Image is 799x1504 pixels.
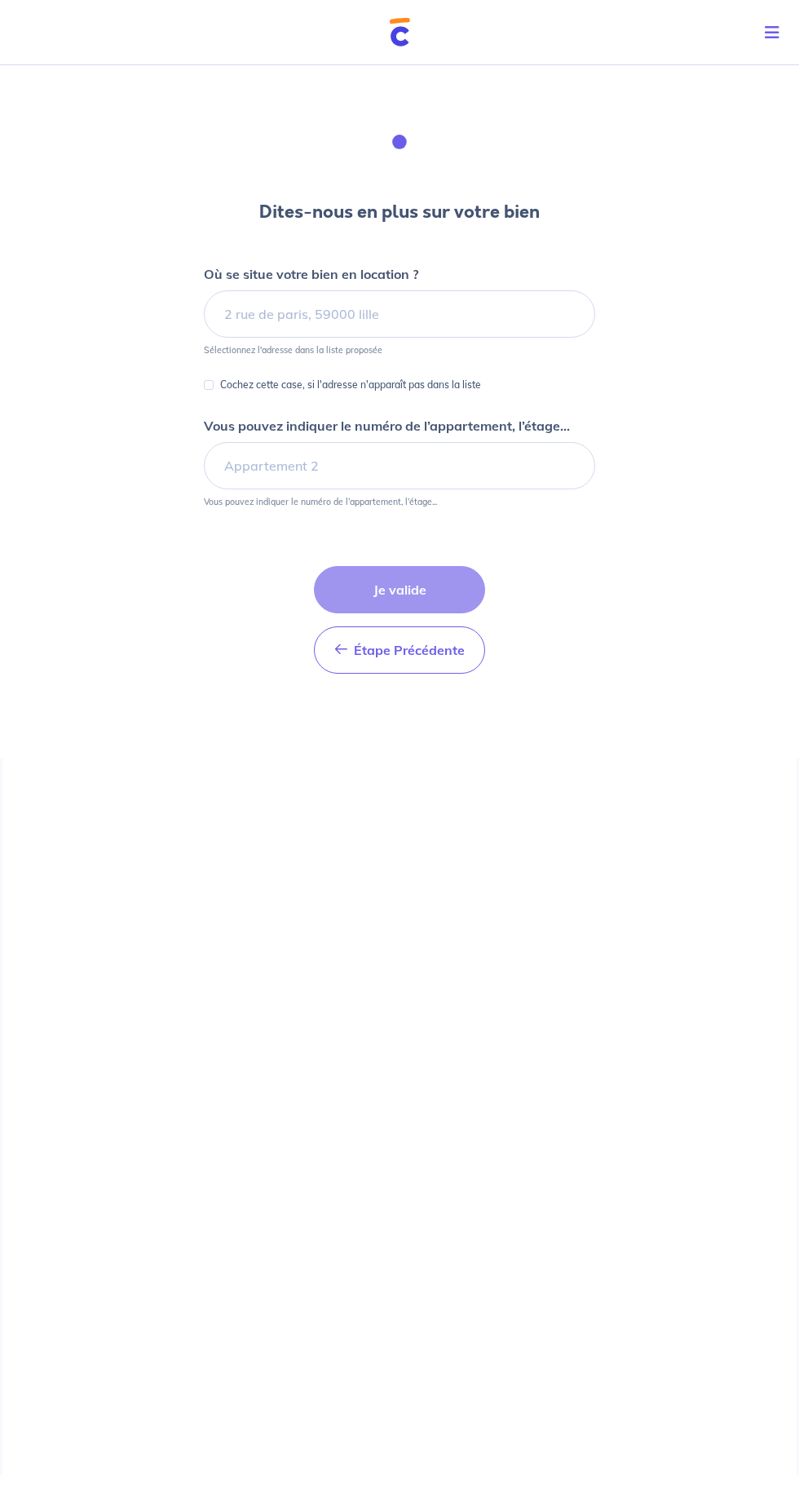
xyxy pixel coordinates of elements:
[204,416,570,436] p: Vous pouvez indiquer le numéro de l’appartement, l’étage...
[752,11,799,54] button: Toggle navigation
[259,199,540,225] h3: Dites-nous en plus sur votre bien
[220,375,481,395] p: Cochez cette case, si l'adresse n'apparaît pas dans la liste
[204,442,595,489] input: Appartement 2
[204,290,595,338] input: 2 rue de paris, 59000 lille
[204,264,418,284] p: Où se situe votre bien en location ?
[204,496,437,507] p: Vous pouvez indiquer le numéro de l’appartement, l’étage...
[314,626,485,674] button: Étape Précédente
[204,344,382,356] p: Sélectionnez l'adresse dans la liste proposée
[355,98,444,186] img: illu_houses.svg
[354,642,465,658] span: Étape Précédente
[390,18,410,46] img: Cautioneo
